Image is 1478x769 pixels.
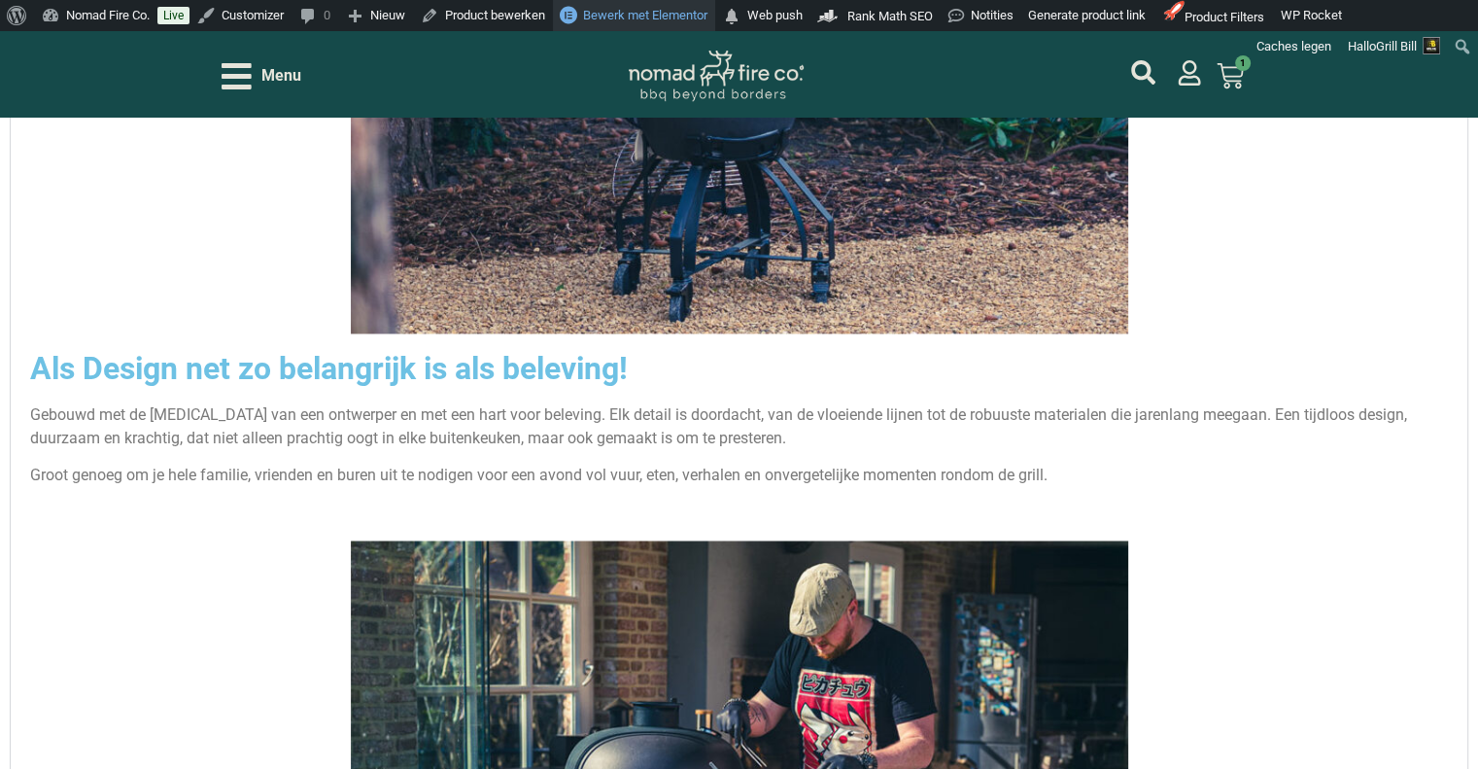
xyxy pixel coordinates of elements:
[629,51,804,102] img: Nomad Logo
[847,9,933,23] span: Rank Math SEO
[157,7,189,24] a: Live
[583,8,707,22] span: Bewerk met Elementor
[1376,39,1417,53] span: Grill Bill
[222,59,301,93] div: Open/Close Menu
[1193,51,1267,101] a: 1
[30,403,1448,450] p: Gebouwd met de [MEDICAL_DATA] van een ontwerper en met een hart voor beleving. Elk detail is door...
[1177,60,1202,86] a: mijn account
[1423,37,1440,54] img: Avatar of Grill Bill
[30,464,1448,487] p: Groot genoeg om je hele familie, vrienden en buren uit te nodigen voor een avond vol vuur, eten, ...
[1341,31,1448,62] a: Hallo
[261,64,301,87] span: Menu
[1247,31,1341,62] div: Caches legen
[1235,55,1251,71] span: 1
[30,353,1448,384] h2: Als Design net zo belangrijk is als beleving!
[1131,60,1155,85] a: mijn account
[722,3,741,30] span: 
